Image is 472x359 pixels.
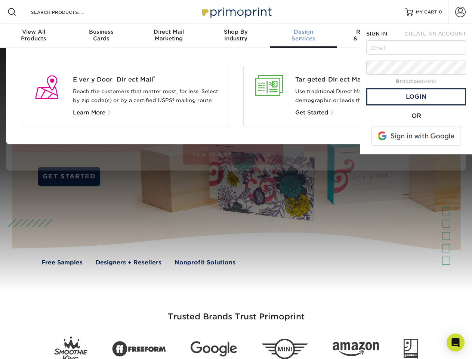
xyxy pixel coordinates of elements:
a: forgot password? [396,79,436,84]
span: 0 [439,9,442,15]
span: SIGN IN [366,31,387,37]
img: Goodwill [404,339,418,359]
div: & Templates [337,28,404,42]
div: Open Intercom Messenger [447,334,465,352]
input: Email [366,40,466,55]
span: Business [67,28,135,35]
a: Direct MailMarketing [135,24,202,48]
div: Cards [67,28,135,42]
div: Services [270,28,337,42]
div: Marketing [135,28,202,42]
img: Google [191,341,237,357]
span: Resources [337,28,404,35]
a: Shop ByIndustry [202,24,269,48]
div: OR [366,111,466,120]
a: DesignServices [270,24,337,48]
img: Primoprint [199,4,274,20]
span: Shop By [202,28,269,35]
a: BusinessCards [67,24,135,48]
span: Direct Mail [135,28,202,35]
h3: Trusted Brands Trust Primoprint [18,294,455,331]
a: Resources& Templates [337,24,404,48]
span: CREATE AN ACCOUNT [404,31,466,37]
input: SEARCH PRODUCTS..... [30,7,103,16]
img: Amazon [333,342,379,356]
span: MY CART [416,9,437,15]
span: Design [270,28,337,35]
a: Login [366,88,466,105]
div: Industry [202,28,269,42]
iframe: Google Customer Reviews [2,336,64,356]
